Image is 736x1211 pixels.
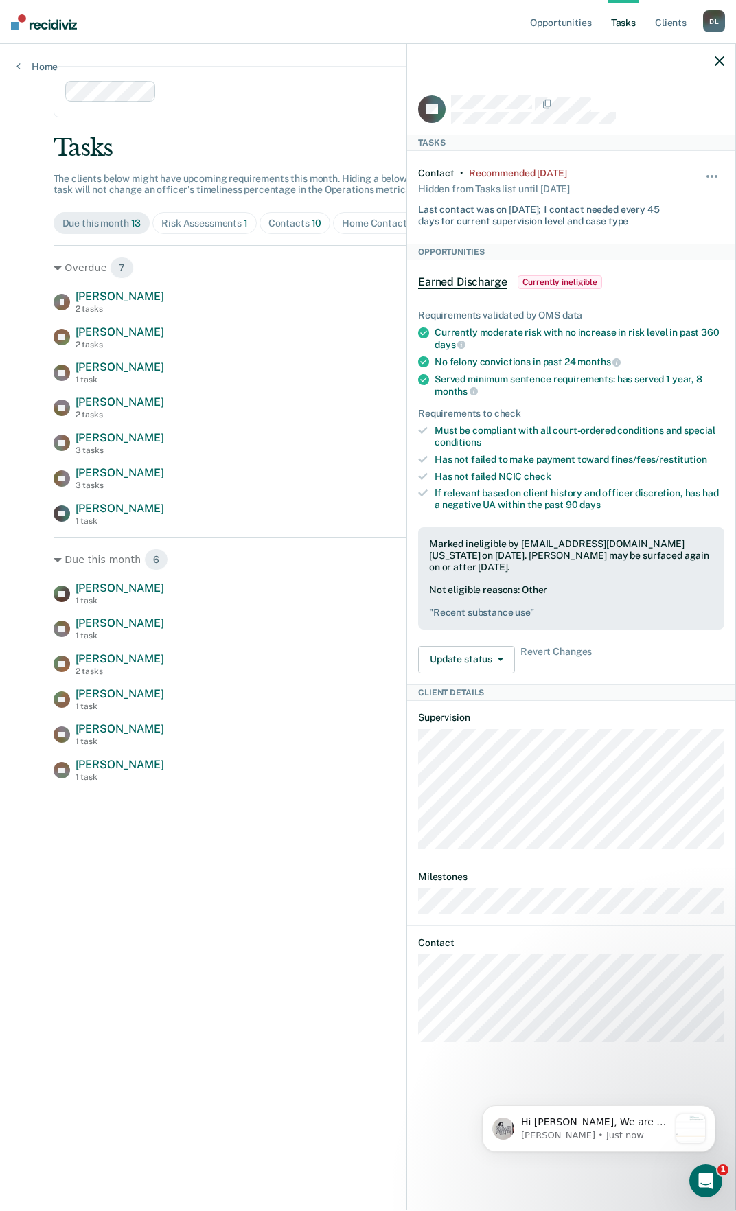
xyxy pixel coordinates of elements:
span: [PERSON_NAME] [76,652,164,665]
div: 1 task [76,737,164,746]
span: months [435,386,478,397]
dt: Contact [418,937,724,949]
span: Currently ineligible [518,275,602,289]
dt: Supervision [418,712,724,724]
span: [PERSON_NAME] [76,431,164,444]
div: Overdue [54,257,683,279]
div: 1 task [76,772,164,782]
div: If relevant based on client history and officer discretion, has had a negative UA within the past 90 [435,487,724,511]
div: Currently moderate risk with no increase in risk level in past 360 [435,327,724,350]
span: check [524,471,551,482]
div: 2 tasks [76,340,164,349]
div: Last contact was on [DATE]; 1 contact needed every 45 days for current supervision level and case... [418,198,674,227]
button: Update status [418,646,515,673]
div: Contacts [268,218,322,229]
div: Tasks [407,135,735,151]
span: [PERSON_NAME] [76,325,164,338]
div: Hidden from Tasks list until [DATE] [418,179,570,198]
span: 1 [717,1164,728,1175]
div: 3 tasks [76,481,164,490]
div: 2 tasks [76,410,164,419]
span: 10 [312,218,322,229]
div: 2 tasks [76,667,164,676]
span: [PERSON_NAME] [76,290,164,303]
div: Requirements validated by OMS data [418,310,724,321]
img: Recidiviz [11,14,77,30]
span: Earned Discharge [418,275,507,289]
div: 1 task [76,596,164,605]
div: • [460,168,463,179]
div: Risk Assessments [161,218,248,229]
div: 1 task [76,375,164,384]
div: 1 task [76,516,164,526]
span: [PERSON_NAME] [76,687,164,700]
span: [PERSON_NAME] [76,758,164,771]
div: 1 task [76,631,164,641]
span: conditions [435,437,481,448]
div: Not eligible reasons: Other [429,584,713,619]
span: months [577,356,621,367]
div: D L [703,10,725,32]
div: Has not failed NCIC [435,471,724,483]
div: Served minimum sentence requirements: has served 1 year, 8 [435,373,724,397]
div: 3 tasks [76,446,164,455]
iframe: Intercom live chat [689,1164,722,1197]
div: 2 tasks [76,304,164,314]
span: Revert Changes [520,646,592,673]
span: days [435,339,465,350]
div: Client Details [407,684,735,701]
span: [PERSON_NAME] [76,502,164,515]
div: Marked ineligible by [EMAIL_ADDRESS][DOMAIN_NAME][US_STATE] on [DATE]. [PERSON_NAME] may be surfa... [429,538,713,573]
span: 13 [131,218,141,229]
span: fines/fees/restitution [611,454,707,465]
span: [PERSON_NAME] [76,722,164,735]
div: Requirements to check [418,408,724,419]
span: [PERSON_NAME] [76,616,164,630]
div: Opportunities [407,244,735,260]
div: Earned DischargeCurrently ineligible [407,260,735,304]
div: Tasks [54,134,683,162]
span: The clients below might have upcoming requirements this month. Hiding a below task will not chang... [54,173,413,196]
div: 1 task [76,702,164,711]
div: Has not failed to make payment toward [435,454,724,465]
div: Contact [418,168,455,179]
div: Recommended 2 days ago [469,168,566,179]
div: Must be compliant with all court-ordered conditions and special [435,425,724,448]
span: days [579,499,600,510]
a: Home [16,60,58,73]
div: Due this month [62,218,141,229]
iframe: Intercom notifications message [461,1078,736,1174]
span: [PERSON_NAME] [76,360,164,373]
dt: Milestones [418,871,724,883]
div: No felony convictions in past 24 [435,356,724,368]
span: 1 [244,218,248,229]
span: 7 [110,257,134,279]
span: [PERSON_NAME] [76,466,164,479]
span: [PERSON_NAME] [76,581,164,595]
span: [PERSON_NAME] [76,395,164,408]
div: Home Contacts [342,218,419,229]
div: Due this month [54,549,683,570]
span: 6 [144,549,168,570]
pre: " Recent substance use " [429,607,713,619]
